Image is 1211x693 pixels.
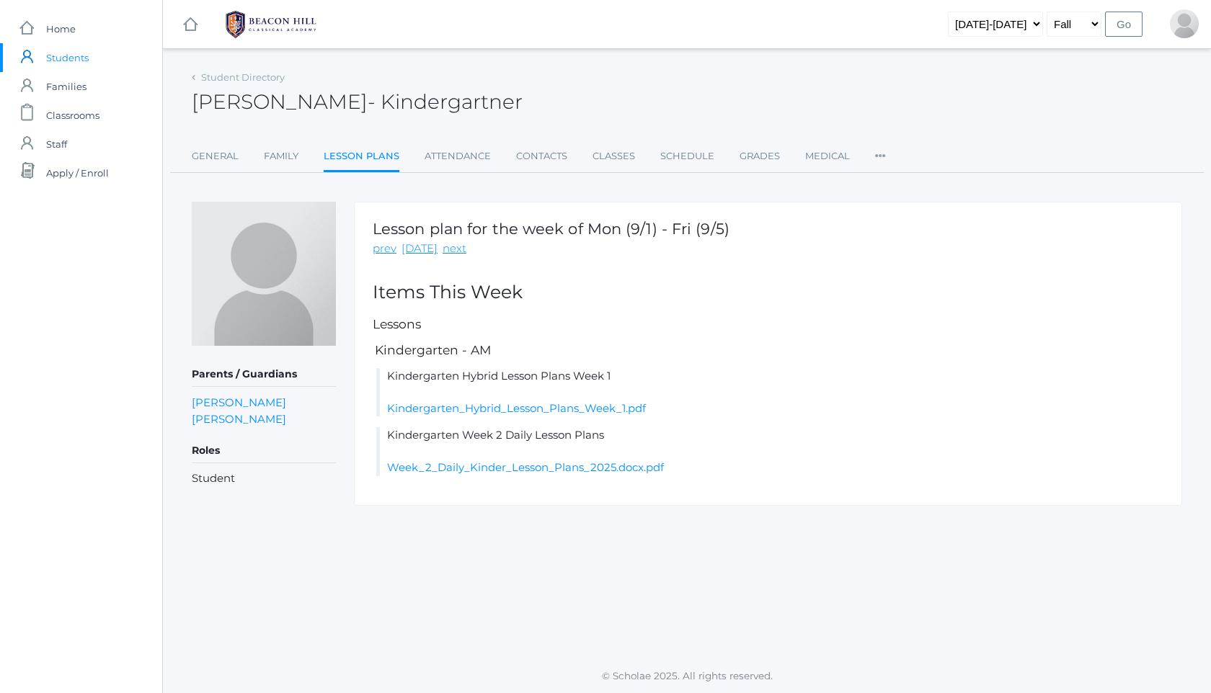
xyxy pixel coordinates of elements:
[192,439,336,463] h5: Roles
[192,411,286,427] a: [PERSON_NAME]
[192,142,239,171] a: General
[373,220,729,237] h1: Lesson plan for the week of Mon (9/1) - Fri (9/5)
[387,401,646,415] a: Kindergarten_Hybrid_Lesson_Plans_Week_1.pdf
[264,142,298,171] a: Family
[201,71,285,83] a: Student Directory
[805,142,850,171] a: Medical
[376,427,1163,476] li: Kindergarten Week 2 Daily Lesson Plans
[1170,9,1199,38] div: Lew Soratorio
[192,202,336,346] img: Kailo Soratorio
[46,72,86,101] span: Families
[740,142,780,171] a: Grades
[46,43,89,72] span: Students
[443,241,466,257] a: next
[373,318,1163,331] h5: Lessons
[324,142,399,173] a: Lesson Plans
[192,91,523,113] h2: [PERSON_NAME]
[373,282,1163,303] h2: Items This Week
[593,142,635,171] a: Classes
[660,142,714,171] a: Schedule
[46,101,99,130] span: Classrooms
[373,344,1163,357] h5: Kindergarten - AM
[163,669,1211,683] p: © Scholae 2025. All rights reserved.
[192,470,336,487] li: Student
[192,362,336,387] h5: Parents / Guardians
[46,130,67,158] span: Staff
[368,89,523,114] span: - Kindergartner
[425,142,491,171] a: Attendance
[387,460,664,474] a: Week_2_Daily_Kinder_Lesson_Plans_2025.docx.pdf
[373,241,396,257] a: prev
[217,6,325,43] img: BHCALogos-05-308ed15e86a5a0abce9b8dd61676a3503ac9727e845dece92d48e8588c001991.png
[516,142,567,171] a: Contacts
[402,241,438,257] a: [DATE]
[46,14,76,43] span: Home
[192,394,286,411] a: [PERSON_NAME]
[376,368,1163,417] li: Kindergarten Hybrid Lesson Plans Week 1
[46,158,109,187] span: Apply / Enroll
[1105,12,1143,37] input: Go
